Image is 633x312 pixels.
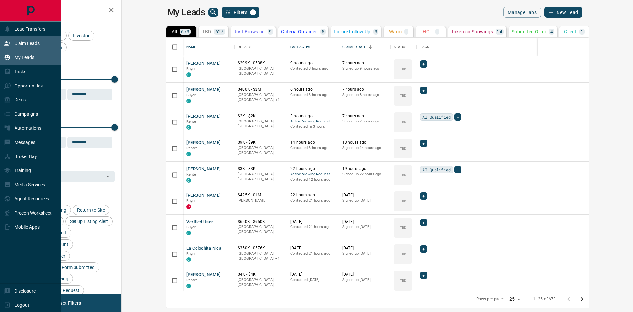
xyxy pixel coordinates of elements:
p: $3K - $3K [238,166,284,172]
span: Buyer [186,199,196,203]
p: Just Browsing [234,29,265,34]
p: Contacted 21 hours ago [290,225,336,230]
h2: Filters [21,7,115,15]
div: + [420,87,427,94]
button: Filters1 [222,7,259,18]
p: $650K - $650K [238,219,284,225]
span: + [457,166,459,173]
p: $350K - $576K [238,245,284,251]
p: Taken on Showings [451,29,493,34]
p: $400K - $2M [238,87,284,92]
span: 1 [251,10,255,15]
p: Rows per page: [476,296,504,302]
p: 1 [581,29,583,34]
p: Signed up 8 hours ago [342,92,387,98]
span: Buyer [186,93,196,97]
div: + [420,272,427,279]
button: La Colochita Nica [186,245,221,252]
p: $4K - $4K [238,272,284,277]
div: Tags [420,38,429,56]
p: 3 hours ago [290,113,336,119]
button: [PERSON_NAME] [186,87,221,93]
p: Warm [389,29,402,34]
div: condos.ca [186,178,191,183]
p: 7 hours ago [342,113,387,119]
div: + [420,60,427,68]
p: 7 hours ago [342,60,387,66]
p: Criteria Obtained [281,29,318,34]
p: 6 hours ago [290,87,336,92]
p: TBD [400,67,406,72]
span: + [422,272,425,279]
p: Contacted 3 hours ago [290,92,336,98]
p: Signed up [DATE] [342,198,387,203]
span: Return to Site [75,207,107,213]
p: [DATE] [342,219,387,225]
p: [DATE] [342,192,387,198]
p: Signed up 7 hours ago [342,119,387,124]
p: All [172,29,177,34]
p: TBD [400,120,406,124]
p: 14 hours ago [290,140,336,145]
p: [GEOGRAPHIC_DATA], [GEOGRAPHIC_DATA] [238,172,284,182]
p: Signed up [DATE] [342,277,387,283]
p: Contacted 21 hours ago [290,198,336,203]
p: [PERSON_NAME] [238,198,284,203]
p: 5 [322,29,324,34]
span: AI Qualified [422,166,451,173]
p: [DATE] [290,219,336,225]
div: condos.ca [186,125,191,130]
p: TBD [400,93,406,98]
p: TBD [400,252,406,257]
p: Contacted 3 hours ago [290,66,336,71]
span: Set up Listing Alert [68,219,110,224]
p: Contacted 21 hours ago [290,251,336,256]
p: Submitted Offer [512,29,546,34]
span: + [457,114,459,120]
p: [GEOGRAPHIC_DATA], [GEOGRAPHIC_DATA] [238,66,284,76]
button: Reset Filters [50,297,85,309]
p: [DATE] [342,245,387,251]
span: Renter [186,278,197,282]
p: 13 hours ago [342,140,387,145]
button: [PERSON_NAME] [186,272,221,278]
p: TBD [400,199,406,204]
div: + [454,166,461,173]
div: Investor [68,31,94,41]
span: Renter [186,172,197,177]
div: 25 [507,295,523,304]
div: + [420,192,427,200]
span: Buyer [186,252,196,256]
span: Active Viewing Request [290,119,336,124]
p: Signed up [DATE] [342,251,387,256]
div: condos.ca [186,257,191,262]
h1: My Leads [167,7,205,17]
p: TBD [400,146,406,151]
p: Signed up 22 hours ago [342,172,387,177]
p: $2K - $2K [238,113,284,119]
span: Buyer [186,67,196,71]
p: [DATE] [290,245,336,251]
p: [GEOGRAPHIC_DATA], [GEOGRAPHIC_DATA] [238,119,284,129]
div: + [420,140,427,147]
p: [GEOGRAPHIC_DATA], [GEOGRAPHIC_DATA] [238,145,284,156]
div: Name [186,38,196,56]
p: Contacted [DATE] [290,277,336,283]
p: 4 [550,29,553,34]
div: condos.ca [186,284,191,288]
p: Signed up 9 hours ago [342,66,387,71]
div: Status [394,38,406,56]
button: [PERSON_NAME] [186,60,221,67]
span: Investor [71,33,92,38]
p: 3 [375,29,377,34]
button: Go to next page [575,293,588,306]
div: Last Active [287,38,339,56]
p: [GEOGRAPHIC_DATA], [GEOGRAPHIC_DATA] [238,225,284,235]
p: Contacted 12 hours ago [290,177,336,182]
p: Future Follow Up [334,29,370,34]
p: TBD [202,29,211,34]
p: 7 hours ago [342,87,387,92]
div: + [420,245,427,253]
p: 22 hours ago [290,192,336,198]
button: Sort [366,42,375,52]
